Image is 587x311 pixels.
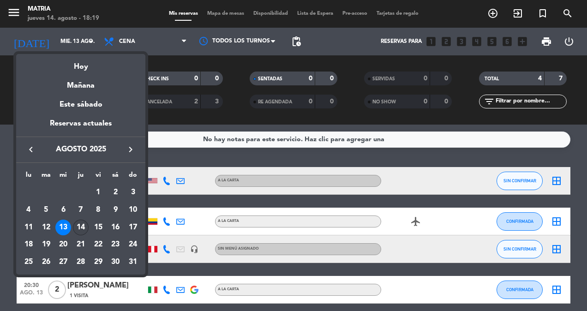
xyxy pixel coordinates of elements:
[16,118,145,137] div: Reservas actuales
[90,254,106,270] div: 29
[16,92,145,118] div: Este sábado
[124,253,142,271] td: 31 de agosto de 2025
[90,236,107,253] td: 22 de agosto de 2025
[124,184,142,201] td: 3 de agosto de 2025
[125,202,141,218] div: 10
[90,202,106,218] div: 8
[108,237,123,252] div: 23
[38,220,54,235] div: 12
[124,219,142,236] td: 17 de agosto de 2025
[20,219,37,236] td: 11 de agosto de 2025
[107,219,125,236] td: 16 de agosto de 2025
[107,201,125,219] td: 9 de agosto de 2025
[54,219,72,236] td: 13 de agosto de 2025
[20,253,37,271] td: 25 de agosto de 2025
[55,202,71,218] div: 6
[20,236,37,253] td: 18 de agosto de 2025
[125,144,136,155] i: keyboard_arrow_right
[124,201,142,219] td: 10 de agosto de 2025
[21,237,36,252] div: 18
[54,253,72,271] td: 27 de agosto de 2025
[107,184,125,201] td: 2 de agosto de 2025
[90,170,107,184] th: viernes
[16,73,145,92] div: Mañana
[72,170,90,184] th: jueves
[90,185,106,200] div: 1
[21,254,36,270] div: 25
[107,236,125,253] td: 23 de agosto de 2025
[16,54,145,73] div: Hoy
[90,201,107,219] td: 8 de agosto de 2025
[73,202,89,218] div: 7
[73,254,89,270] div: 28
[124,236,142,253] td: 24 de agosto de 2025
[23,144,39,155] button: keyboard_arrow_left
[125,220,141,235] div: 17
[125,185,141,200] div: 3
[90,237,106,252] div: 22
[72,219,90,236] td: 14 de agosto de 2025
[73,220,89,235] div: 14
[72,201,90,219] td: 7 de agosto de 2025
[25,144,36,155] i: keyboard_arrow_left
[72,253,90,271] td: 28 de agosto de 2025
[37,236,55,253] td: 19 de agosto de 2025
[21,202,36,218] div: 4
[55,237,71,252] div: 20
[54,236,72,253] td: 20 de agosto de 2025
[90,219,107,236] td: 15 de agosto de 2025
[20,184,90,201] td: AGO.
[125,237,141,252] div: 24
[73,237,89,252] div: 21
[38,237,54,252] div: 19
[107,253,125,271] td: 30 de agosto de 2025
[54,201,72,219] td: 6 de agosto de 2025
[37,253,55,271] td: 26 de agosto de 2025
[20,201,37,219] td: 4 de agosto de 2025
[90,220,106,235] div: 15
[38,254,54,270] div: 26
[90,253,107,271] td: 29 de agosto de 2025
[37,170,55,184] th: martes
[54,170,72,184] th: miércoles
[55,220,71,235] div: 13
[108,185,123,200] div: 2
[20,170,37,184] th: lunes
[21,220,36,235] div: 11
[90,184,107,201] td: 1 de agosto de 2025
[38,202,54,218] div: 5
[55,254,71,270] div: 27
[124,170,142,184] th: domingo
[107,170,125,184] th: sábado
[125,254,141,270] div: 31
[108,254,123,270] div: 30
[39,144,122,155] span: agosto 2025
[72,236,90,253] td: 21 de agosto de 2025
[37,201,55,219] td: 5 de agosto de 2025
[122,144,139,155] button: keyboard_arrow_right
[108,202,123,218] div: 9
[37,219,55,236] td: 12 de agosto de 2025
[108,220,123,235] div: 16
